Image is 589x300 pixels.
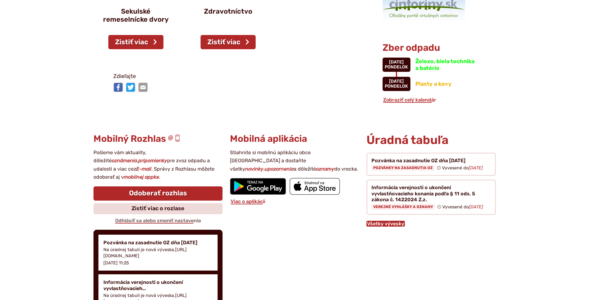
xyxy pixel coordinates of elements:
p: Zdieľajte [113,72,383,81]
strong: pripomienky [138,158,167,163]
span: Plasty a kovy [415,80,452,87]
a: Zistiť viac [201,35,256,49]
h3: Mobilná aplikácia [230,134,359,144]
img: Zdieľať na Twitteri [126,82,136,92]
a: Informácia verejnosti o ukončení vyvlastňovacieho konania podľa § 11 ods. 5 zákona č. 1422024 Z.z... [366,180,496,215]
span: Železo, biela technika a batérie [415,58,474,72]
p: Stiahnite si mobilnú aplikáciu obce [GEOGRAPHIC_DATA] a dostaňte všetky , a dôležité do vrecka. [230,149,359,173]
span: [DATE] [389,59,404,65]
p: Na úradnej tabuli je nová výveska.[URL][DOMAIN_NAME] [103,247,213,259]
strong: novinky [245,166,263,172]
strong: mobilnej appke [124,174,159,180]
a: Železo, biela technika a batérie [DATE] pondelok [383,58,476,72]
a: Zistiť viac [108,35,163,49]
a: Viac o aplikácii [230,198,266,204]
span: [DATE] [389,79,404,84]
a: Plasty a kovy [DATE] pondelok [383,77,476,91]
h4: Pozvánka na zasadnutie OZ dňa [DATE] [103,240,213,246]
h2: Úradná tabuľa [366,134,496,147]
h4: Informácia verejnosti o ukončení vyvlastňovacieh… [103,279,213,291]
p: Pošleme vám aktuality, dôležité , pre zvoz odpadu a udalosti a viac cez . Správy z Rozhlasu môžet... [93,149,223,181]
img: Prejsť na mobilnú aplikáciu Sekule v službe Google Play [230,178,286,195]
a: Odhlásiť sa alebo zmeniť nastavenia [115,218,201,224]
img: Zdieľať e-mailom [138,82,148,92]
p: Zdravotníctvo [193,7,263,15]
strong: oznamy [316,166,334,172]
h3: Zber odpadu [383,43,476,53]
span: pondelok [385,84,408,89]
strong: oznámenia [112,158,137,163]
a: Zistiť viac o rozlase [93,203,223,214]
a: Odoberať rozhlas [93,186,223,201]
a: Pozvánka na zasadnutie OZ dňa [DATE] Pozvánky na zasadnutia OZ Vyvesené do[DATE] [366,153,496,176]
strong: upozornenia [265,166,294,172]
a: Zobraziť celý kalendár [383,97,437,103]
strong: E-mail [136,166,151,172]
a: Všetky vývesky [366,221,405,227]
a: Pozvánka na zasadnutie OZ dňa [DATE] Na úradnej tabuli je nová výveska.[URL][DOMAIN_NAME] [DATE] ... [98,235,218,271]
img: Zdieľať na Facebooku [113,82,123,92]
h3: Mobilný Rozhlas [93,134,223,144]
span: pondelok [385,64,408,70]
img: Prejsť na mobilnú aplikáciu Sekule v App Store [290,178,340,195]
p: [DATE] 11:25 [103,260,129,266]
p: Sekulské remeselnícke dvory [101,7,171,24]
